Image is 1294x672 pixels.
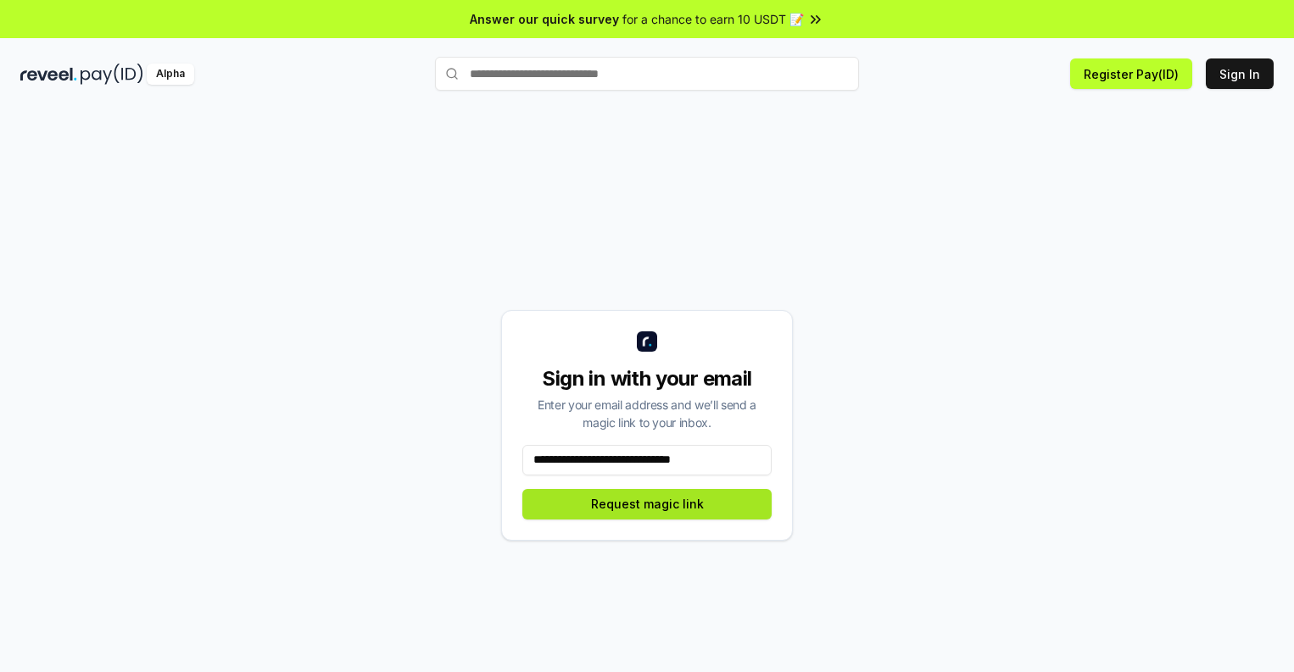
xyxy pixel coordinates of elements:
div: Sign in with your email [522,365,772,392]
button: Request magic link [522,489,772,519]
img: logo_small [637,331,657,352]
img: reveel_dark [20,64,77,85]
div: Enter your email address and we’ll send a magic link to your inbox. [522,396,772,431]
button: Sign In [1206,58,1274,89]
button: Register Pay(ID) [1070,58,1192,89]
img: pay_id [81,64,143,85]
span: Answer our quick survey [470,10,619,28]
span: for a chance to earn 10 USDT 📝 [622,10,804,28]
div: Alpha [147,64,194,85]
